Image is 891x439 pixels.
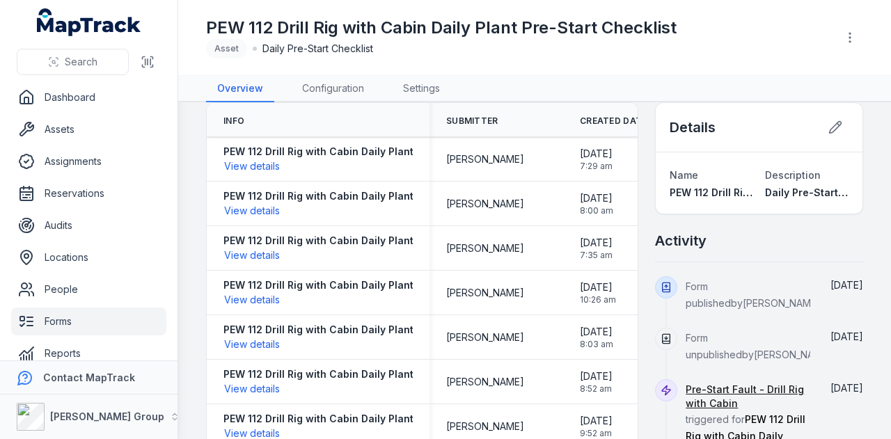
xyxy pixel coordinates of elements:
button: View details [223,292,281,308]
span: Submitter [446,115,498,127]
button: View details [223,248,281,263]
a: Reservations [11,179,166,207]
span: [PERSON_NAME] [446,286,524,300]
strong: PEW 112 Drill Rig with Cabin Daily Plant Pre-Start Checklist [223,367,512,381]
span: [PERSON_NAME] [446,241,524,255]
time: 30/07/2025, 8:52:10 am [580,369,613,394]
span: [DATE] [580,369,613,383]
a: Audits [11,211,166,239]
span: 8:00 am [580,205,613,216]
h1: PEW 112 Drill Rig with Cabin Daily Plant Pre-Start Checklist [206,17,677,39]
strong: PEW 112 Drill Rig with Cabin Daily Plant Pre-Start Checklist [223,234,512,248]
a: Configuration [291,76,375,102]
span: [PERSON_NAME] [446,197,524,211]
h2: Activity [655,231,707,250]
a: MapTrack [37,8,141,36]
time: 21/08/2025, 10:49:12 am [830,279,863,291]
button: View details [223,203,281,218]
time: 18/08/2025, 7:29:40 am [830,382,863,394]
time: 13/08/2025, 8:00:56 am [580,191,613,216]
a: Reports [11,340,166,367]
button: View details [223,159,281,174]
span: Description [765,169,821,181]
a: Pre-Start Fault - Drill Rig with Cabin [686,383,810,410]
button: Search [17,49,129,75]
span: Created Date [580,115,647,127]
span: Info [223,115,244,127]
span: [DATE] [580,236,613,250]
strong: PEW 112 Drill Rig with Cabin Daily Plant Pre-Start Checklist [223,189,512,203]
a: Assets [11,115,166,143]
strong: PEW 112 Drill Rig with Cabin Daily Plant Pre-Start Checklist [223,145,512,159]
span: 7:29 am [580,161,613,172]
time: 11/08/2025, 10:26:20 am [580,280,616,305]
a: Locations [11,244,166,271]
span: Form unpublished by [PERSON_NAME] [686,332,832,360]
a: Overview [206,76,274,102]
span: [DATE] [830,330,863,342]
span: [PERSON_NAME] [446,152,524,166]
span: [DATE] [580,191,613,205]
span: Form published by [PERSON_NAME] [686,280,821,309]
span: [PERSON_NAME] [446,330,524,344]
span: Daily Pre-Start Checklist [765,186,888,198]
strong: Contact MapTrack [43,372,135,383]
a: Forms [11,308,166,335]
time: 22/07/2025, 9:52:21 am [580,414,613,439]
span: [DATE] [580,325,613,339]
a: People [11,276,166,303]
strong: PEW 112 Drill Rig with Cabin Daily Plant Pre-Start Checklist [223,278,512,292]
time: 01/08/2025, 8:03:39 am [580,325,613,350]
h2: Details [670,118,716,137]
a: Assignments [11,147,166,175]
button: View details [223,337,281,352]
strong: [PERSON_NAME] Group [50,410,164,422]
span: [DATE] [580,414,613,428]
time: 18/08/2025, 7:29:40 am [580,147,613,172]
a: Settings [392,76,451,102]
button: View details [223,381,281,397]
span: 8:52 am [580,383,613,394]
span: 9:52 am [580,428,613,439]
span: 7:35 am [580,250,613,261]
time: 21/08/2025, 10:48:36 am [830,330,863,342]
span: Name [670,169,698,181]
span: [PERSON_NAME] [446,375,524,389]
span: [DATE] [830,382,863,394]
time: 12/08/2025, 7:35:45 am [580,236,613,261]
span: [DATE] [580,280,616,294]
span: [DATE] [830,279,863,291]
a: Dashboard [11,83,166,111]
span: Daily Pre-Start Checklist [262,42,373,56]
strong: PEW 112 Drill Rig with Cabin Daily Plant Pre-Start Checklist [223,412,512,426]
div: Asset [206,39,247,58]
span: 10:26 am [580,294,616,305]
span: [DATE] [580,147,613,161]
span: Search [65,55,97,69]
span: 8:03 am [580,339,613,350]
strong: PEW 112 Drill Rig with Cabin Daily Plant Pre-Start Checklist [223,323,512,337]
span: [PERSON_NAME] [446,420,524,433]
